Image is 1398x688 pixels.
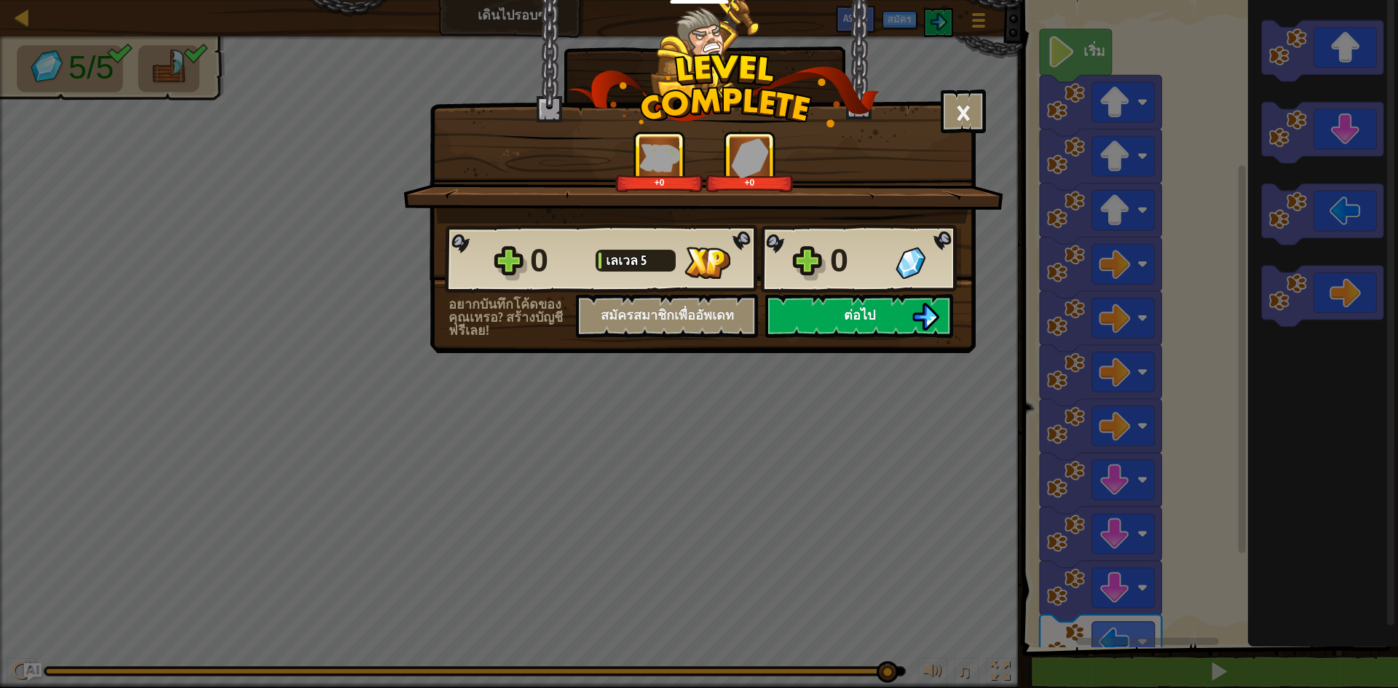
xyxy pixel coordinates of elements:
[941,90,986,133] button: ×
[830,237,887,284] div: 0
[567,54,880,127] img: level_complete.png
[844,306,875,324] span: ต่อไป
[896,247,925,279] img: อัญมณีที่ได้มา
[912,303,939,331] img: ต่อไป
[576,294,758,338] button: สมัครสมาชิกเพื่ออัพเดท
[684,247,730,279] img: XP ที่ได้รับ
[731,138,769,178] img: อัญมณีที่ได้มา
[606,251,641,269] span: เลเวล
[449,298,576,337] div: อยากบันทึกโค้ดของคุณเหรอ? สร้างบัญชีฟรีเลย!
[530,237,587,284] div: 0
[618,177,700,188] div: +0
[765,294,953,338] button: ต่อไป
[708,177,791,188] div: +0
[641,251,647,269] span: 5
[639,143,680,172] img: XP ที่ได้รับ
